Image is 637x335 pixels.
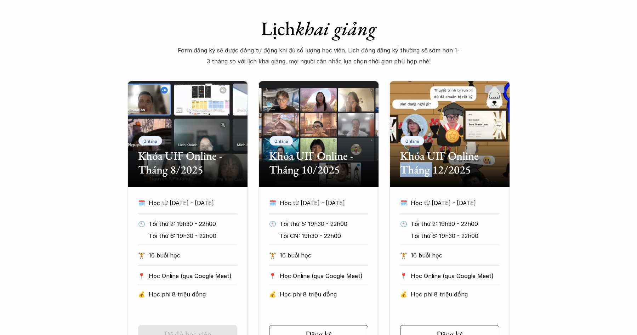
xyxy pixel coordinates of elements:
[280,250,368,261] p: 16 buổi học
[138,273,145,279] p: 📍
[149,231,248,241] p: Tối thứ 6: 19h30 - 22h00
[280,218,379,229] p: Tối thứ 5: 19h30 - 22h00
[274,138,288,143] p: Online
[149,289,237,300] p: Học phí 8 triệu đồng
[177,45,460,67] p: Form đăng ký sẽ được đóng tự động khi đủ số lượng học viên. Lịch đóng đăng ký thường sẽ sớm hơn 1...
[411,250,499,261] p: 16 buổi học
[269,198,276,208] p: 🗓️
[411,218,510,229] p: Tối thứ 2: 19h30 - 22h00
[138,250,145,261] p: 🏋️
[405,138,419,143] p: Online
[280,231,379,241] p: Tối CN: 19h30 - 22h00
[400,149,499,176] h2: Khóa UIF Online Tháng 12/2025
[269,273,276,279] p: 📍
[400,289,407,300] p: 💰
[400,273,407,279] p: 📍
[400,198,407,208] p: 🗓️
[138,149,237,176] h2: Khóa UIF Online - Tháng 8/2025
[138,218,145,229] p: 🕙
[280,198,368,208] p: Học từ [DATE] - [DATE]
[269,149,368,176] h2: Khóa UIF Online - Tháng 10/2025
[400,250,407,261] p: 🏋️
[149,198,237,208] p: Học từ [DATE] - [DATE]
[280,271,368,281] p: Học Online (qua Google Meet)
[138,198,145,208] p: 🗓️
[411,198,499,208] p: Học từ [DATE] - [DATE]
[411,231,510,241] p: Tối thứ 6: 19h30 - 22h00
[149,250,237,261] p: 16 buổi học
[400,218,407,229] p: 🕙
[149,218,248,229] p: Tối thứ 2: 19h30 - 22h00
[411,271,499,281] p: Học Online (qua Google Meet)
[269,289,276,300] p: 💰
[269,218,276,229] p: 🕙
[149,271,237,281] p: Học Online (qua Google Meet)
[295,16,376,41] em: khai giảng
[269,250,276,261] p: 🏋️
[177,17,460,40] h1: Lịch
[280,289,368,300] p: Học phí 8 triệu đồng
[138,289,145,300] p: 💰
[411,289,499,300] p: Học phí 8 triệu đồng
[143,138,157,143] p: Online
